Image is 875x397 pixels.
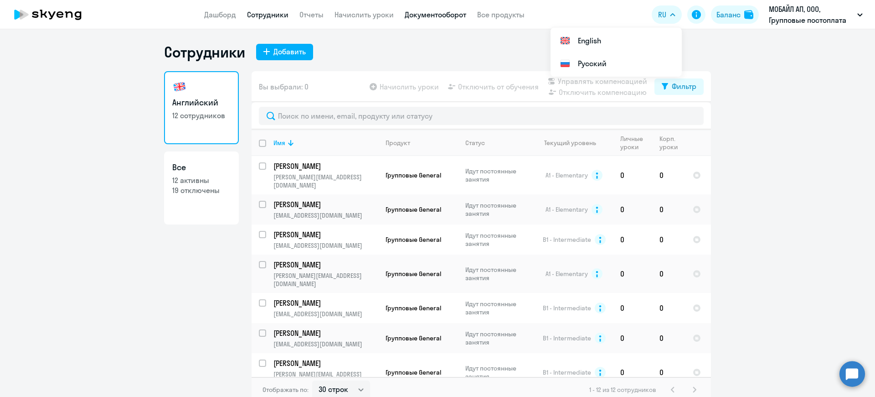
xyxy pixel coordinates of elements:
[465,167,528,183] p: Идут постоянные занятия
[546,171,588,179] span: A1 - Elementary
[744,10,753,19] img: balance
[386,304,441,312] span: Групповые General
[652,353,685,392] td: 0
[262,386,309,394] span: Отображать по:
[672,81,696,92] div: Фильтр
[546,270,588,278] span: A1 - Elementary
[273,310,378,318] p: [EMAIL_ADDRESS][DOMAIN_NAME]
[465,201,528,218] p: Идут постоянные занятия
[652,293,685,323] td: 0
[465,266,528,282] p: Идут постоянные занятия
[273,328,376,338] p: [PERSON_NAME]
[386,368,441,376] span: Групповые General
[560,35,571,46] img: English
[543,368,591,376] span: B1 - Intermediate
[172,175,231,185] p: 12 активны
[273,358,376,368] p: [PERSON_NAME]
[172,162,231,173] h3: Все
[589,386,656,394] span: 1 - 12 из 12 сотрудников
[613,293,652,323] td: 0
[273,211,378,219] p: [EMAIL_ADDRESS][DOMAIN_NAME]
[465,300,528,316] p: Идут постоянные занятия
[613,194,652,225] td: 0
[405,10,466,19] a: Документооборот
[652,5,682,24] button: RU
[613,255,652,293] td: 0
[769,4,854,26] p: МОБАЙЛ АП, ООО, Групповые постоплата
[543,304,591,312] span: B1 - Intermediate
[164,71,239,144] a: Английский12 сотрудников
[465,139,528,147] div: Статус
[273,173,378,189] p: [PERSON_NAME][EMAIL_ADDRESS][DOMAIN_NAME]
[164,43,245,61] h1: Сотрудники
[335,10,394,19] a: Начислить уроки
[273,358,378,368] a: [PERSON_NAME]
[658,9,666,20] span: RU
[164,151,239,225] a: Все12 активны19 отключены
[299,10,324,19] a: Отчеты
[613,323,652,353] td: 0
[716,9,741,20] div: Баланс
[543,235,591,244] span: B1 - Intermediate
[273,161,378,171] a: [PERSON_NAME]
[764,4,867,26] button: МОБАЙЛ АП, ООО, Групповые постоплата
[273,230,376,240] p: [PERSON_NAME]
[386,171,441,179] span: Групповые General
[273,241,378,250] p: [EMAIL_ADDRESS][DOMAIN_NAME]
[613,225,652,255] td: 0
[273,139,378,147] div: Имя
[273,328,378,338] a: [PERSON_NAME]
[465,231,528,248] p: Идут постоянные занятия
[652,323,685,353] td: 0
[613,353,652,392] td: 0
[543,334,591,342] span: B1 - Intermediate
[546,205,588,214] span: A1 - Elementary
[273,260,378,270] a: [PERSON_NAME]
[386,270,441,278] span: Групповые General
[273,199,378,209] a: [PERSON_NAME]
[386,235,441,244] span: Групповые General
[273,139,285,147] div: Имя
[535,139,612,147] div: Текущий уровень
[273,370,378,387] p: [PERSON_NAME][EMAIL_ADDRESS][DOMAIN_NAME]
[273,298,376,308] p: [PERSON_NAME]
[477,10,525,19] a: Все продукты
[247,10,288,19] a: Сотрудники
[273,161,376,171] p: [PERSON_NAME]
[465,139,485,147] div: Статус
[652,194,685,225] td: 0
[652,255,685,293] td: 0
[544,139,596,147] div: Текущий уровень
[654,78,704,95] button: Фильтр
[259,107,704,125] input: Поиск по имени, email, продукту или статусу
[560,58,571,69] img: Русский
[172,185,231,195] p: 19 отключены
[273,260,376,270] p: [PERSON_NAME]
[273,46,306,57] div: Добавить
[273,230,378,240] a: [PERSON_NAME]
[256,44,313,60] button: Добавить
[386,334,441,342] span: Групповые General
[386,205,441,214] span: Групповые General
[465,364,528,381] p: Идут постоянные занятия
[652,156,685,194] td: 0
[172,110,231,120] p: 12 сотрудников
[659,135,685,151] div: Корп. уроки
[620,135,652,151] div: Личные уроки
[273,199,376,209] p: [PERSON_NAME]
[273,298,378,308] a: [PERSON_NAME]
[259,81,309,92] span: Вы выбрали: 0
[204,10,236,19] a: Дашборд
[273,340,378,348] p: [EMAIL_ADDRESS][DOMAIN_NAME]
[386,139,458,147] div: Продукт
[652,225,685,255] td: 0
[386,139,410,147] div: Продукт
[172,79,187,94] img: english
[620,135,646,151] div: Личные уроки
[711,5,759,24] a: Балансbalance
[273,272,378,288] p: [PERSON_NAME][EMAIL_ADDRESS][DOMAIN_NAME]
[659,135,679,151] div: Корп. уроки
[551,27,682,77] ul: RU
[613,156,652,194] td: 0
[465,330,528,346] p: Идут постоянные занятия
